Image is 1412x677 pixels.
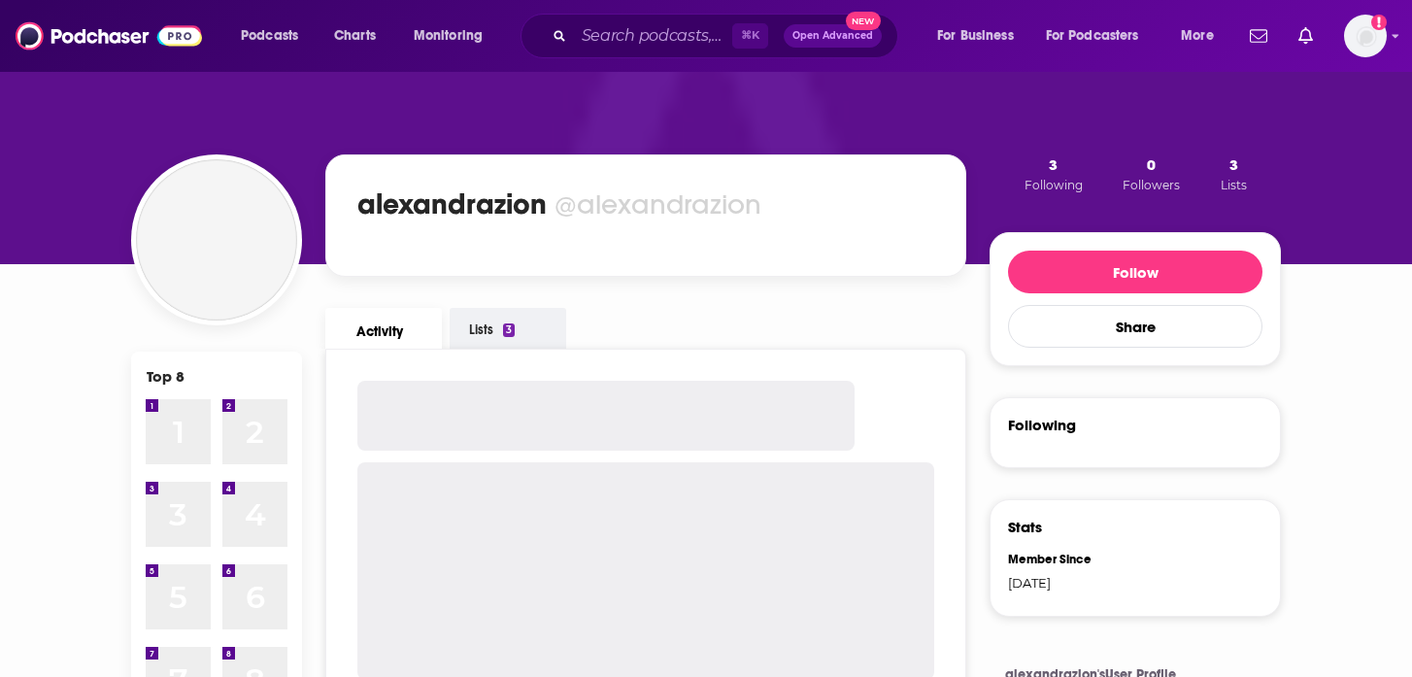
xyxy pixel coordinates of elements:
div: Top 8 [147,367,185,386]
span: 3 [1229,155,1238,174]
div: Following [1008,416,1076,434]
a: Show notifications dropdown [1291,19,1321,52]
span: ⌘ K [732,23,768,49]
button: 3Lists [1215,154,1253,193]
input: Search podcasts, credits, & more... [574,20,732,51]
button: Share [1008,305,1262,348]
h3: Stats [1008,518,1042,536]
span: 0 [1147,155,1156,174]
button: 3Following [1019,154,1089,193]
span: New [846,12,881,30]
span: 3 [1049,155,1058,174]
span: Logged in as allisonstowell [1344,15,1387,57]
div: @alexandrazion [555,187,761,221]
div: Search podcasts, credits, & more... [539,14,917,58]
span: Following [1025,178,1083,192]
span: Charts [334,22,376,50]
div: 3 [503,323,515,337]
a: alexandrazion [136,159,297,321]
button: open menu [1033,20,1167,51]
img: User Profile [1344,15,1387,57]
button: Follow [1008,251,1262,293]
span: Lists [1221,178,1247,192]
a: Show notifications dropdown [1242,19,1275,52]
span: Podcasts [241,22,298,50]
span: Open Advanced [792,31,873,41]
button: open menu [227,20,323,51]
img: Podchaser - Follow, Share and Rate Podcasts [16,17,202,54]
div: Member Since [1008,552,1123,567]
button: open menu [400,20,508,51]
span: For Podcasters [1046,22,1139,50]
div: [DATE] [1008,575,1123,591]
button: open menu [1167,20,1238,51]
span: Followers [1123,178,1180,192]
span: For Business [937,22,1014,50]
a: Lists3 [450,308,566,349]
a: Charts [321,20,387,51]
span: More [1181,22,1214,50]
svg: Add a profile image [1371,15,1387,30]
span: Monitoring [414,22,483,50]
button: Open AdvancedNew [784,24,882,48]
a: Activity [325,308,442,349]
button: Show profile menu [1344,15,1387,57]
button: open menu [924,20,1038,51]
h1: alexandrazion [357,186,547,221]
button: 0Followers [1117,154,1186,193]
